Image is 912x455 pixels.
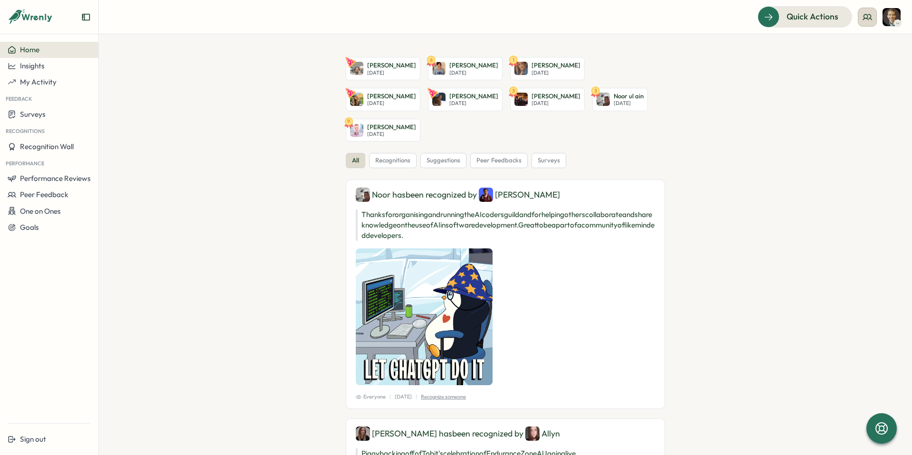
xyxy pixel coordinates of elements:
[20,207,61,216] span: One on Ones
[20,190,68,199] span: Peer Feedback
[421,393,466,401] p: Recognize someone
[356,427,655,441] div: [PERSON_NAME] has been recognized by
[532,61,580,70] p: [PERSON_NAME]
[395,393,412,401] p: [DATE]
[356,393,386,401] span: Everyone
[352,156,359,165] span: all
[787,10,838,23] span: Quick Actions
[430,57,433,63] text: 6
[356,248,493,385] img: Recognition Image
[350,123,363,137] img: Martyn Fagg
[597,93,610,106] img: Noor ul ain
[479,188,560,202] div: [PERSON_NAME]
[428,57,503,80] a: 6Samantha Broomfield[PERSON_NAME][DATE]
[20,223,39,232] span: Goals
[432,93,446,106] img: Peter Ladds
[449,61,498,70] p: [PERSON_NAME]
[432,62,446,75] img: Samantha Broomfield
[510,57,585,80] a: 1Harriet Stewart[PERSON_NAME][DATE]
[367,92,416,101] p: [PERSON_NAME]
[356,427,370,441] img: Aimee Weston
[449,100,498,106] p: [DATE]
[525,427,540,441] img: Allyn Neal
[367,61,416,70] p: [PERSON_NAME]
[538,156,560,165] span: surveys
[20,110,46,119] span: Surveys
[389,393,391,401] p: |
[758,6,852,27] button: Quick Actions
[428,88,503,111] a: Peter Ladds[PERSON_NAME][DATE]
[20,142,74,151] span: Recognition Wall
[427,156,460,165] span: suggestions
[532,70,580,76] p: [DATE]
[348,118,351,124] text: 9
[346,88,420,111] a: Ines Coulon[PERSON_NAME][DATE]
[479,188,493,202] img: Henry Dennis
[513,57,514,63] text: 1
[416,393,417,401] p: |
[514,62,528,75] img: Harriet Stewart
[367,123,416,132] p: [PERSON_NAME]
[532,92,580,101] p: [PERSON_NAME]
[514,93,528,106] img: Bradley Jones
[367,100,416,106] p: [DATE]
[20,61,45,70] span: Insights
[350,93,363,106] img: Ines Coulon
[367,70,416,76] p: [DATE]
[20,45,39,54] span: Home
[510,88,585,111] a: 3Bradley Jones[PERSON_NAME][DATE]
[375,156,410,165] span: recognitions
[532,100,580,106] p: [DATE]
[449,70,498,76] p: [DATE]
[346,57,420,80] a: Greg Youngman[PERSON_NAME][DATE]
[81,12,91,22] button: Expand sidebar
[525,427,560,441] div: Allyn
[20,174,91,183] span: Performance Reviews
[594,87,597,94] text: 3
[592,88,648,111] a: 3Noor ul ainNoor ul ain[DATE]
[367,131,416,137] p: [DATE]
[614,92,644,101] p: Noor ul ain
[350,62,363,75] img: Greg Youngman
[356,209,655,241] p: Thanks for organising and running the AI coders guild and for helping others collaborate and shar...
[883,8,901,26] img: Bill Warshauer
[449,92,498,101] p: [PERSON_NAME]
[20,435,46,444] span: Sign out
[614,100,644,106] p: [DATE]
[476,156,522,165] span: peer feedbacks
[20,77,57,86] span: My Activity
[346,119,420,142] a: 9Martyn Fagg[PERSON_NAME][DATE]
[356,188,655,202] div: Noor has been recognized by
[512,87,515,94] text: 3
[356,188,370,202] img: Noor ul ain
